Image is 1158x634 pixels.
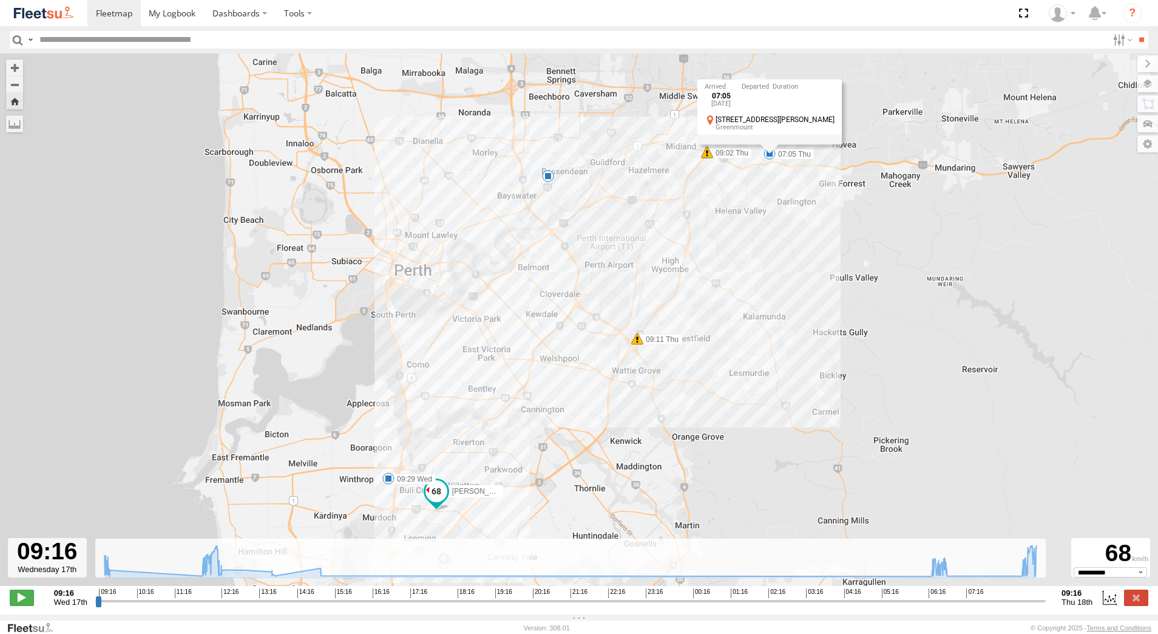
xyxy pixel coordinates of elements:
span: 07:16 [966,588,983,598]
label: Play/Stop [10,590,34,605]
strong: 09:16 [1061,588,1092,598]
label: Map Settings [1137,135,1158,152]
label: Measure [6,115,23,132]
span: 05:16 [882,588,899,598]
button: Zoom out [6,76,23,93]
span: 20:16 [533,588,550,598]
label: 07:05 Thu [770,149,814,160]
span: 09:16 [99,588,116,598]
div: Version: 308.01 [524,624,570,632]
div: [DATE] [705,100,738,107]
span: 04:16 [844,588,861,598]
span: Wed 17th Sep 2025 [54,598,87,607]
div: 07:05 [705,92,738,100]
label: 09:29 Wed [388,474,436,485]
span: [PERSON_NAME] - 1IJS864 [452,488,545,496]
span: 03:16 [806,588,823,598]
a: Terms and Conditions [1087,624,1151,632]
a: Visit our Website [7,622,63,634]
span: 06:16 [929,588,946,598]
span: 14:16 [297,588,314,598]
div: 5 [542,170,554,182]
div: [STREET_ADDRESS][PERSON_NAME] [716,116,835,124]
button: Zoom in [6,60,23,76]
span: 01:16 [731,588,748,598]
i: ? [1123,4,1142,23]
div: Greenmount [716,124,835,131]
label: Close [1124,590,1148,605]
span: 12:16 [222,588,239,598]
label: Search Filter Options [1108,31,1134,49]
span: 19:16 [495,588,512,598]
span: Thu 18th Sep 2025 [1061,598,1092,607]
span: 15:16 [335,588,352,598]
img: fleetsu-logo-horizontal.svg [12,5,75,21]
div: © Copyright 2025 - [1031,624,1151,632]
span: 16:16 [373,588,390,598]
label: 09:02 Thu [707,148,752,158]
label: 09:11 Thu [637,334,682,345]
span: 13:16 [259,588,276,598]
span: 02:16 [768,588,785,598]
span: 00:16 [693,588,710,598]
label: Search Query [25,31,35,49]
span: 22:16 [608,588,625,598]
button: Zoom Home [6,93,23,109]
div: 68 [1073,540,1148,567]
span: 11:16 [175,588,192,598]
strong: 09:16 [54,588,87,598]
span: 17:16 [410,588,427,598]
span: 10:16 [137,588,154,598]
span: 18:16 [458,588,475,598]
div: TheMaker Systems [1045,4,1080,22]
span: 21:16 [571,588,587,598]
span: 23:16 [646,588,663,598]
